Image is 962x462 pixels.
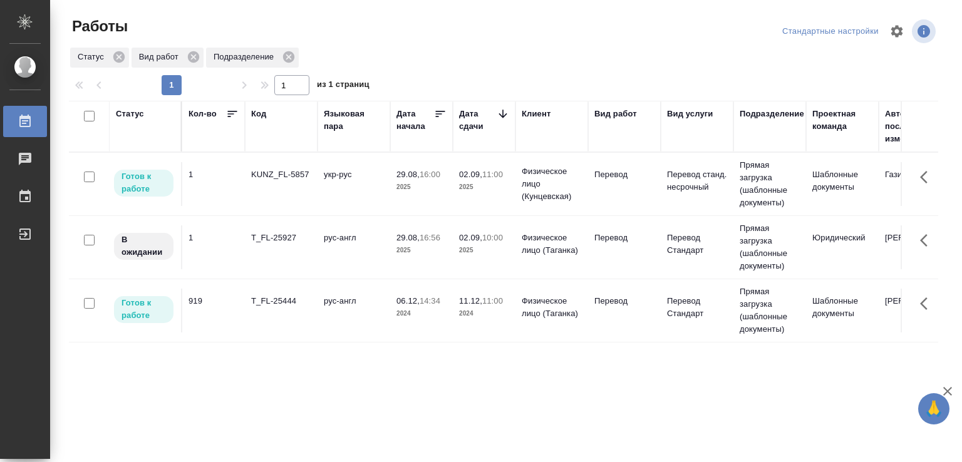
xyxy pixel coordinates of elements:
button: Здесь прячутся важные кнопки [913,225,943,255]
td: Шаблонные документы [806,162,879,206]
td: 919 [182,289,245,332]
div: Дата сдачи [459,108,497,133]
button: 🙏 [918,393,949,424]
div: Исполнитель может приступить к работе [113,295,175,324]
div: Вид услуги [667,108,713,120]
p: Перевод [594,232,654,244]
td: Газизов Ринат [879,162,951,206]
div: split button [779,22,882,41]
button: Здесь прячутся важные кнопки [913,162,943,192]
p: 2025 [459,181,509,193]
div: Подразделение [740,108,804,120]
p: Статус [78,51,108,63]
p: 29.08, [396,233,420,242]
p: Перевод [594,295,654,307]
p: 14:34 [420,296,440,305]
p: Физическое лицо (Кунцевская) [522,165,582,203]
td: Прямая загрузка (шаблонные документы) [733,279,806,342]
p: Перевод станд. несрочный [667,168,727,193]
div: Вид работ [132,48,204,68]
div: Исполнитель может приступить к работе [113,168,175,198]
p: 11:00 [482,296,503,305]
div: Исполнитель назначен, приступать к работе пока рано [113,232,175,261]
p: Перевод [594,168,654,181]
p: 11.12, [459,296,482,305]
div: Языковая пара [324,108,384,133]
td: Шаблонные документы [806,289,879,332]
span: Настроить таблицу [882,16,912,46]
div: Статус [70,48,129,68]
p: 02.09, [459,170,482,179]
p: 11:00 [482,170,503,179]
td: укр-рус [318,162,390,206]
p: 29.08, [396,170,420,179]
p: В ожидании [122,234,166,259]
td: Прямая загрузка (шаблонные документы) [733,216,806,279]
button: Здесь прячутся важные кнопки [913,289,943,319]
span: Посмотреть информацию [912,19,938,43]
p: 2024 [459,307,509,320]
p: 2024 [396,307,447,320]
span: из 1 страниц [317,77,370,95]
p: 16:00 [420,170,440,179]
td: Юридический [806,225,879,269]
div: Клиент [522,108,551,120]
div: T_FL-25927 [251,232,311,244]
span: 🙏 [923,396,944,422]
div: Проектная команда [812,108,872,133]
td: Прямая загрузка (шаблонные документы) [733,153,806,215]
p: 2025 [459,244,509,257]
p: 16:56 [420,233,440,242]
p: Перевод Стандарт [667,295,727,320]
p: Физическое лицо (Таганка) [522,295,582,320]
td: 1 [182,225,245,269]
div: Дата начала [396,108,434,133]
p: Готов к работе [122,170,166,195]
p: 06.12, [396,296,420,305]
td: 1 [182,162,245,206]
div: Подразделение [206,48,299,68]
td: [PERSON_NAME] [879,225,951,269]
div: Статус [116,108,144,120]
td: [PERSON_NAME] [879,289,951,332]
p: Готов к работе [122,297,166,322]
p: Перевод Стандарт [667,232,727,257]
p: 10:00 [482,233,503,242]
div: Вид работ [594,108,637,120]
p: Вид работ [139,51,183,63]
div: Код [251,108,266,120]
div: Кол-во [189,108,217,120]
td: рус-англ [318,289,390,332]
p: Физическое лицо (Таганка) [522,232,582,257]
p: 02.09, [459,233,482,242]
div: KUNZ_FL-5857 [251,168,311,181]
div: Автор последнего изменения [885,108,945,145]
td: рус-англ [318,225,390,269]
p: Подразделение [214,51,278,63]
span: Работы [69,16,128,36]
p: 2025 [396,181,447,193]
div: T_FL-25444 [251,295,311,307]
p: 2025 [396,244,447,257]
